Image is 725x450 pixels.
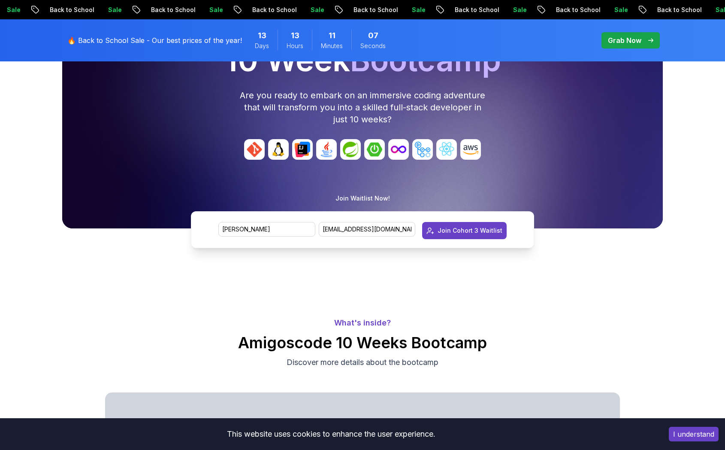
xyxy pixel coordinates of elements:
p: Discover more details about the bootcamp [218,356,507,368]
input: Enter your name [218,222,315,237]
span: Seconds [360,42,386,50]
img: avatar_6 [388,139,409,160]
p: Sale [199,6,227,14]
p: Back to School [242,6,300,14]
img: avatar_9 [460,139,481,160]
button: Join Cohort 3 Waitlist [422,222,507,239]
p: Join Waitlist Now! [335,194,390,203]
img: avatar_1 [268,139,289,160]
img: avatar_0 [244,139,265,160]
img: avatar_4 [340,139,361,160]
h1: 10 Week [66,45,659,76]
span: 13 Days [258,30,266,42]
img: avatar_8 [436,139,457,160]
p: Sale [604,6,631,14]
p: Back to School [444,6,503,14]
p: Back to School [141,6,199,14]
span: Hours [287,42,303,50]
div: This website uses cookies to enhance the user experience. [6,425,656,444]
p: Are you ready to embark on an immersive coding adventure that will transform you into a skilled f... [239,89,486,125]
img: avatar_5 [364,139,385,160]
p: Back to School [546,6,604,14]
div: Join Cohort 3 Waitlist [438,226,502,235]
p: Back to School [343,6,402,14]
p: Back to School [647,6,705,14]
button: Accept cookies [669,427,719,441]
span: Minutes [321,42,343,50]
img: avatar_3 [316,139,337,160]
span: 13 Hours [291,30,299,42]
span: Days [255,42,269,50]
p: Back to School [39,6,98,14]
p: 🔥 Back to School Sale - Our best prices of the year! [67,35,242,46]
img: avatar_2 [292,139,313,160]
img: avatar_7 [412,139,433,160]
input: Enter your email [319,222,416,237]
span: 7 Seconds [368,30,378,42]
p: Grab Now [608,35,641,46]
span: 11 Minutes [329,30,335,42]
p: Sale [402,6,429,14]
p: Sale [503,6,530,14]
p: Sale [300,6,328,14]
p: Sale [98,6,125,14]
